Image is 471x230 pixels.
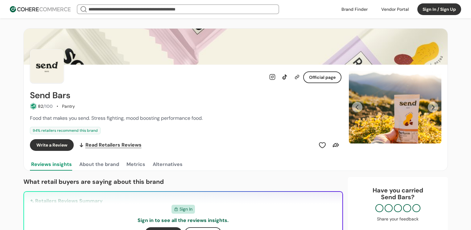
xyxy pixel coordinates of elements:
[349,71,441,143] div: Carousel
[24,29,448,65] img: Brand cover image
[62,103,75,110] div: Pantry
[151,158,184,171] button: Alternatives
[428,102,438,112] button: Next Slide
[138,217,229,224] p: Sign in to see all the reviews insights.
[38,103,43,109] span: 82
[85,141,142,149] span: Read Retailers Reviews
[354,187,442,200] div: Have you carried
[78,158,120,171] button: About the brand
[349,71,441,143] img: Slide 0
[125,158,147,171] button: Metrics
[10,6,71,12] img: Cohere Logo
[30,49,64,83] img: Brand Photo
[30,127,101,134] div: 94 % retailers recommend this brand
[30,139,74,151] button: Write a Review
[303,71,341,83] button: Official page
[349,71,441,143] div: Slide 1
[30,115,203,121] span: Food that makes you send. Stress fighting, mood boosting performance food.
[354,216,442,222] div: Share your feedback
[354,194,442,200] p: Send Bars ?
[352,102,362,112] button: Previous Slide
[180,206,192,212] span: Sign In
[30,158,73,171] button: Reviews insights
[43,103,53,109] span: /100
[79,139,142,151] a: Read Retailers Reviews
[417,3,461,15] button: Sign In / Sign Up
[23,177,343,186] p: What retail buyers are saying about this brand
[30,91,70,100] h2: Send Bars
